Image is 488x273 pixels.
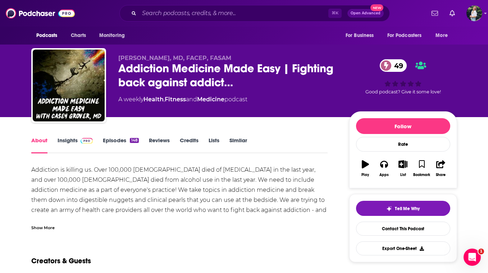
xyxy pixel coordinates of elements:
iframe: Intercom live chat [464,249,481,266]
img: Addiction Medicine Made Easy | Fighting back against addiction [33,50,105,121]
div: Addiction is killing us. Over 100,000 [DEMOGRAPHIC_DATA] died of [MEDICAL_DATA] in the last year,... [31,165,328,235]
span: For Business [346,31,374,41]
span: Logged in as ginny24232 [466,5,482,21]
a: Lists [209,137,219,153]
span: More [435,31,448,41]
a: Show notifications dropdown [429,7,441,19]
button: Play [356,156,375,181]
a: Medicine [197,96,224,103]
button: open menu [341,29,383,42]
img: tell me why sparkle [386,206,392,212]
a: InsightsPodchaser Pro [58,137,93,153]
a: About [31,137,47,153]
button: Open AdvancedNew [347,9,384,18]
span: Tell Me Why [395,206,420,212]
span: New [370,4,383,11]
a: 49 [380,59,407,72]
div: 49Good podcast? Give it some love! [349,55,457,99]
button: Export One-Sheet [356,241,450,255]
img: User Profile [466,5,482,21]
img: Podchaser - Follow, Share and Rate Podcasts [6,6,75,20]
span: Monitoring [99,31,125,41]
span: Good podcast? Give it some love! [365,89,441,94]
button: Share [431,156,450,181]
span: and [186,96,197,103]
div: Bookmark [413,173,430,177]
div: List [400,173,406,177]
button: List [393,156,412,181]
button: Show profile menu [466,5,482,21]
span: Open Advanced [351,11,380,15]
div: A weekly podcast [118,95,247,104]
a: Episodes148 [103,137,138,153]
a: Show notifications dropdown [447,7,458,19]
button: open menu [94,29,134,42]
div: 148 [130,138,138,143]
div: Search podcasts, credits, & more... [119,5,390,22]
button: tell me why sparkleTell Me Why [356,201,450,216]
button: Apps [375,156,393,181]
span: ⌘ K [328,9,342,18]
span: [PERSON_NAME], MD, FACEP, FASAM [118,55,231,61]
span: 1 [478,249,484,254]
a: Reviews [149,137,170,153]
a: Charts [66,29,91,42]
button: open menu [31,29,67,42]
button: Bookmark [412,156,431,181]
h2: Creators & Guests [31,256,91,265]
button: Follow [356,118,450,134]
img: Podchaser Pro [81,138,93,144]
input: Search podcasts, credits, & more... [139,8,328,19]
span: Charts [71,31,86,41]
a: Contact This Podcast [356,222,450,236]
button: open menu [383,29,432,42]
span: , [164,96,165,103]
span: 49 [387,59,407,72]
a: Fitness [165,96,186,103]
div: Apps [379,173,389,177]
span: For Podcasters [387,31,422,41]
div: Share [436,173,446,177]
div: Play [361,173,369,177]
span: Podcasts [36,31,58,41]
a: Similar [229,137,247,153]
div: Rate [356,137,450,152]
a: Health [143,96,164,103]
button: open menu [430,29,457,42]
a: Credits [180,137,199,153]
